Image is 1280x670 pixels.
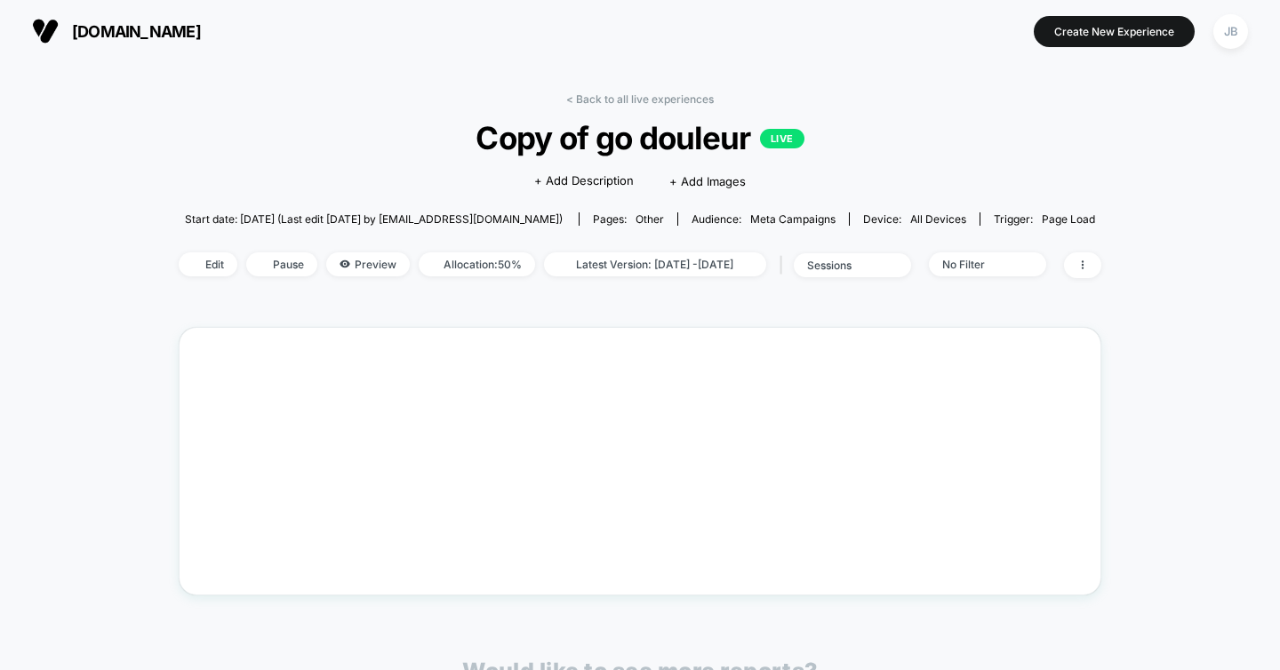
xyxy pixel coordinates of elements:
span: Copy of go douleur [225,119,1055,156]
span: Device: [849,212,980,226]
span: [DOMAIN_NAME] [72,22,201,41]
span: Latest Version: [DATE] - [DATE] [544,252,766,276]
div: No Filter [942,258,1013,271]
span: + Add Images [669,174,746,188]
p: LIVE [760,129,804,148]
div: JB [1213,14,1248,49]
span: Meta campaigns [750,212,836,226]
button: Create New Experience [1034,16,1195,47]
span: other [636,212,664,226]
a: < Back to all live experiences [566,92,714,106]
span: Start date: [DATE] (Last edit [DATE] by [EMAIL_ADDRESS][DOMAIN_NAME]) [185,212,563,226]
button: JB [1208,13,1253,50]
span: Page Load [1042,212,1095,226]
div: Trigger: [994,212,1095,226]
span: Allocation: 50% [419,252,535,276]
div: Pages: [593,212,664,226]
span: Edit [179,252,237,276]
div: Audience: [692,212,836,226]
button: [DOMAIN_NAME] [27,17,206,45]
span: Preview [326,252,410,276]
span: + Add Description [534,172,634,190]
img: Visually logo [32,18,59,44]
span: all devices [910,212,966,226]
span: | [775,252,794,278]
span: Pause [246,252,317,276]
div: sessions [807,259,878,272]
